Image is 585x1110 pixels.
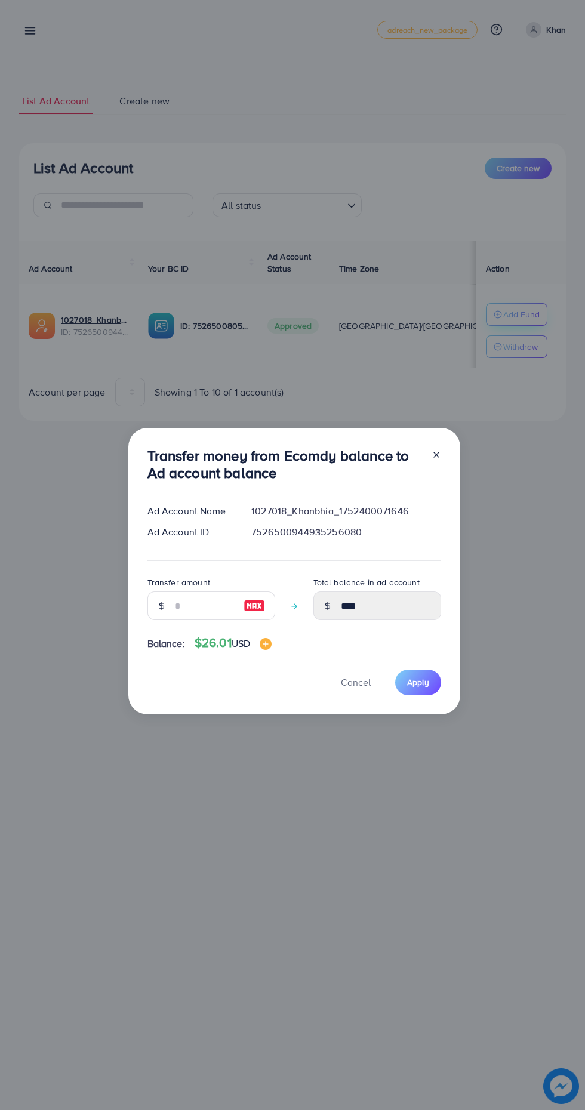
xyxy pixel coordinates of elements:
[242,525,450,539] div: 7526500944935256080
[147,637,185,650] span: Balance:
[395,670,441,695] button: Apply
[341,676,371,689] span: Cancel
[260,638,272,650] img: image
[138,525,242,539] div: Ad Account ID
[147,447,422,482] h3: Transfer money from Ecomdy balance to Ad account balance
[232,637,250,650] span: USD
[326,670,386,695] button: Cancel
[242,504,450,518] div: 1027018_Khanbhia_1752400071646
[407,676,429,688] span: Apply
[313,576,420,588] label: Total balance in ad account
[147,576,210,588] label: Transfer amount
[138,504,242,518] div: Ad Account Name
[195,636,272,650] h4: $26.01
[244,599,265,613] img: image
